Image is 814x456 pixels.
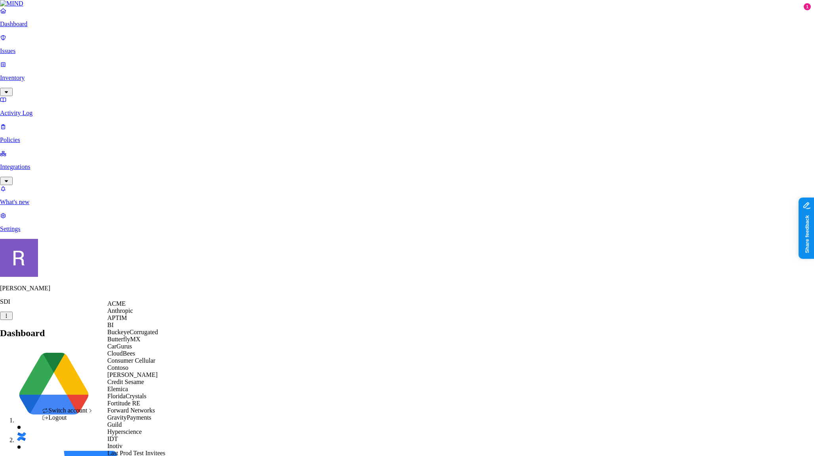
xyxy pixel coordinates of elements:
span: Inotiv [107,443,122,449]
span: Elemica [107,386,128,392]
span: Contoso [107,364,128,371]
span: FloridaCrystals [107,393,146,399]
span: BuckeyeCorrugated [107,329,158,335]
span: [PERSON_NAME] [107,371,158,378]
span: IDT [107,435,118,442]
span: Guild [107,421,122,428]
span: Forward Networks [107,407,155,414]
span: CloudBees [107,350,135,357]
span: CarGurus [107,343,132,350]
span: Credit Sesame [107,378,144,385]
span: Hyperscience [107,428,142,435]
span: BI [107,322,114,328]
span: Consumer Cellular [107,357,155,364]
span: APTIM [107,314,127,321]
span: ACME [107,300,126,307]
span: GravityPayments [107,414,151,421]
span: Fortitude RE [107,400,140,407]
span: ButterflyMX [107,336,141,342]
span: Switch account [48,407,87,414]
span: Anthropic [107,307,133,314]
div: Logout [42,414,94,421]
